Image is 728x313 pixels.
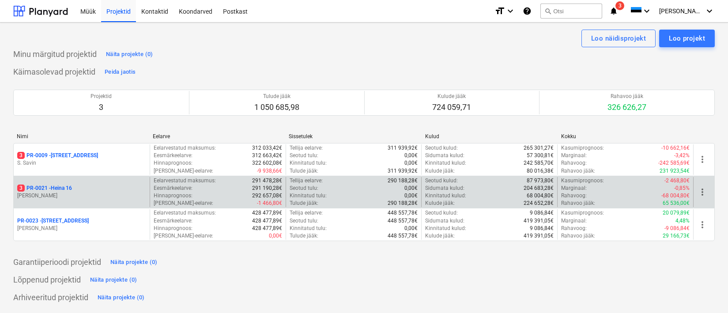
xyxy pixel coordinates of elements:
[697,154,708,165] span: more_vert
[290,232,318,240] p: Tulude jääk :
[675,217,690,225] p: 4,48%
[425,159,466,167] p: Kinnitatud kulud :
[388,167,418,175] p: 311 939,92€
[290,167,318,175] p: Tulude jääk :
[17,185,72,192] p: PR-0021 - Heina 16
[404,192,418,200] p: 0,00€
[581,30,656,47] button: Loo näidisprojekt
[13,275,81,285] p: Lõppenud projektid
[254,93,299,100] p: Tulude jääk
[154,217,192,225] p: Eesmärkeelarve :
[561,177,604,185] p: Kasumiprognoos :
[153,133,282,140] div: Eelarve
[658,159,690,167] p: -242 585,69€
[154,159,192,167] p: Hinnaprognoos :
[425,225,466,232] p: Kinnitatud kulud :
[154,225,192,232] p: Hinnaprognoos :
[404,225,418,232] p: 0,00€
[425,133,554,140] div: Kulud
[17,217,89,225] p: PR-0023 - [STREET_ADDRESS]
[663,209,690,217] p: 20 079,89€
[388,177,418,185] p: 290 188,28€
[659,30,715,47] button: Loo projekt
[425,144,458,152] p: Seotud kulud :
[154,232,213,240] p: [PERSON_NAME]-eelarve :
[674,185,690,192] p: -0,85%
[110,257,158,268] div: Näita projekte (0)
[17,185,146,200] div: 3PR-0021 -Heina 16[PERSON_NAME]
[661,192,690,200] p: -68 004,80€
[13,292,88,303] p: Arhiveeritud projektid
[561,217,587,225] p: Marginaal :
[91,93,112,100] p: Projektid
[527,177,554,185] p: 87 973,80€
[98,293,145,303] div: Näita projekte (0)
[425,192,466,200] p: Kinnitatud kulud :
[561,152,587,159] p: Marginaal :
[106,49,153,60] div: Näita projekte (0)
[254,102,299,113] p: 1 050 685,98
[561,192,587,200] p: Rahavoog :
[154,167,213,175] p: [PERSON_NAME]-eelarve :
[88,273,140,287] button: Näita projekte (0)
[154,144,216,152] p: Eelarvestatud maksumus :
[561,232,595,240] p: Rahavoo jääk :
[561,225,587,232] p: Rahavoog :
[290,217,318,225] p: Seotud tulu :
[561,144,604,152] p: Kasumiprognoos :
[674,152,690,159] p: -3,42%
[530,209,554,217] p: 9 086,84€
[17,225,146,232] p: [PERSON_NAME]
[425,167,455,175] p: Kulude jääk :
[91,102,112,113] p: 3
[404,152,418,159] p: 0,00€
[252,225,282,232] p: 428 477,89€
[561,159,587,167] p: Rahavoog :
[154,177,216,185] p: Eelarvestatud maksumus :
[252,144,282,152] p: 312 033,42€
[95,290,147,305] button: Näita projekte (0)
[17,152,98,159] p: PR-0009 - [STREET_ADDRESS]
[17,133,146,140] div: Nimi
[524,144,554,152] p: 265 301,27€
[561,133,690,140] div: Kokku
[252,217,282,225] p: 428 477,89€
[290,185,318,192] p: Seotud tulu :
[697,187,708,197] span: more_vert
[527,152,554,159] p: 57 300,81€
[13,67,95,77] p: Käimasolevad projektid
[425,232,455,240] p: Kulude jääk :
[17,152,25,159] span: 3
[425,152,464,159] p: Sidumata kulud :
[108,255,160,269] button: Näita projekte (0)
[289,133,418,140] div: Sissetulek
[154,185,192,192] p: Eesmärkeelarve :
[252,209,282,217] p: 428 477,89€
[663,232,690,240] p: 29 166,73€
[663,200,690,207] p: 65 536,00€
[17,159,146,167] p: S. Savin
[17,192,146,200] p: [PERSON_NAME]
[154,192,192,200] p: Hinnaprognoos :
[17,185,25,192] span: 3
[524,217,554,225] p: 419 391,05€
[561,185,587,192] p: Marginaal :
[388,200,418,207] p: 290 188,28€
[561,200,595,207] p: Rahavoo jääk :
[252,177,282,185] p: 291 478,28€
[425,200,455,207] p: Kulude jääk :
[524,200,554,207] p: 224 652,28€
[290,159,327,167] p: Kinnitatud tulu :
[290,152,318,159] p: Seotud tulu :
[660,167,690,175] p: 231 923,54€
[290,192,327,200] p: Kinnitatud tulu :
[290,177,323,185] p: Tellija eelarve :
[684,271,728,313] iframe: Chat Widget
[154,200,213,207] p: [PERSON_NAME]-eelarve :
[607,93,646,100] p: Rahavoo jääk
[425,217,464,225] p: Sidumata kulud :
[17,152,146,167] div: 3PR-0009 -[STREET_ADDRESS]S. Savin
[661,144,690,152] p: -10 662,16€
[13,257,101,268] p: Garantiiperioodi projektid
